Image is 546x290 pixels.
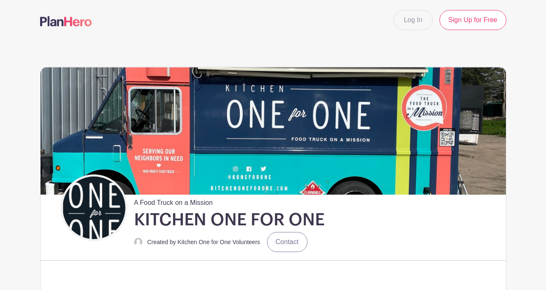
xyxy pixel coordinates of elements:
[147,239,260,245] small: Created by Kitchen One for One Volunteers
[40,16,92,26] img: logo-507f7623f17ff9eddc593b1ce0a138ce2505c220e1c5a4e2b4648c50719b7d32.svg
[267,232,307,252] a: Contact
[63,177,125,239] img: Black%20Verticle%20KO4O%202.png
[134,194,213,208] span: A Food Truck on a Mission
[134,238,142,246] img: default-ce2991bfa6775e67f084385cd625a349d9dcbb7a52a09fb2fda1e96e2d18dcdb.png
[439,10,506,30] a: Sign Up for Free
[394,10,433,30] a: Log In
[134,209,325,230] h1: KITCHEN ONE FOR ONE
[41,67,506,194] img: IMG_9124.jpeg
